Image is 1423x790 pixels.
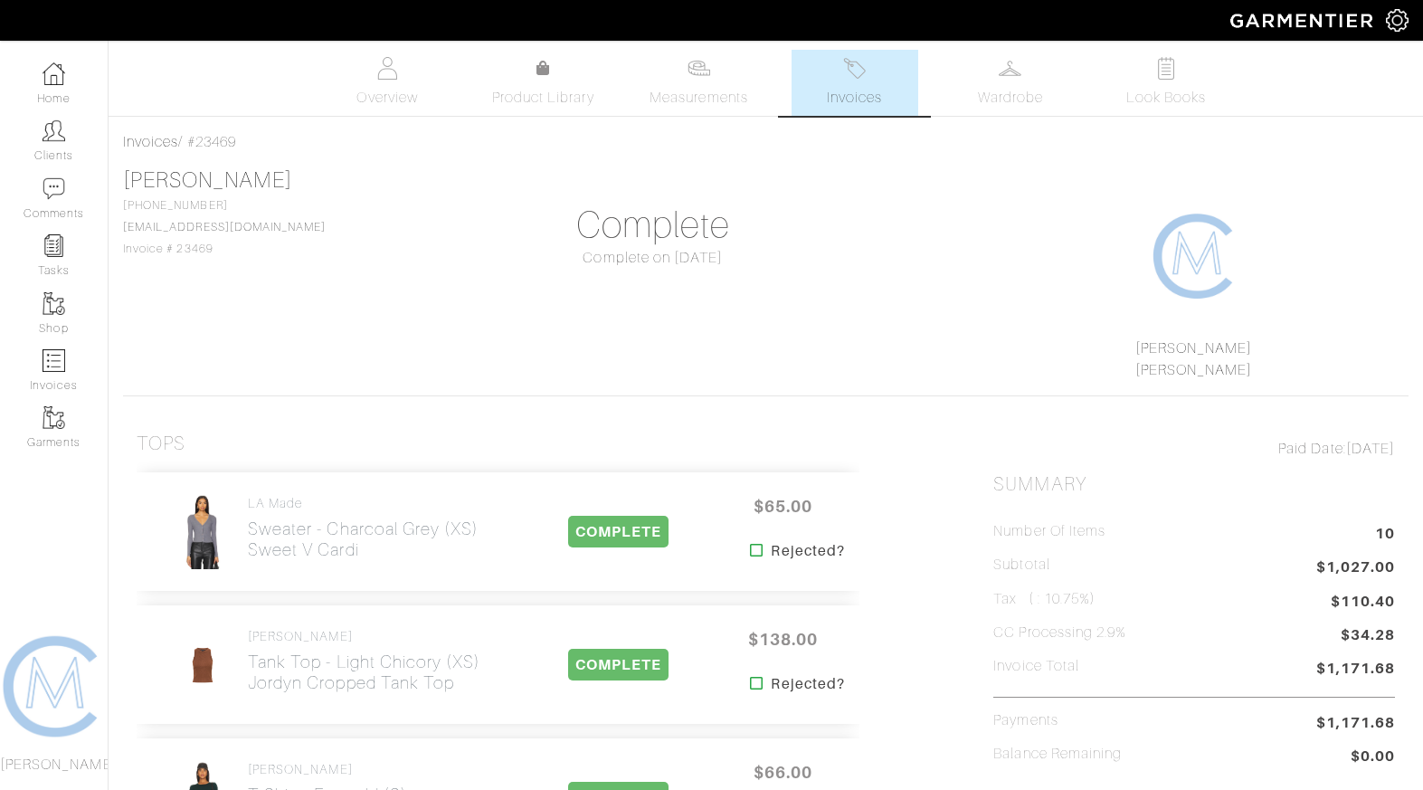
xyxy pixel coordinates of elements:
[1316,557,1395,581] span: $1,027.00
[993,523,1105,540] h5: Number of Items
[356,87,417,109] span: Overview
[43,406,65,429] img: garments-icon-b7da505a4dc4fd61783c78ac3ca0ef83fa9d6f193b1c9dc38574b1d14d53ca28.png
[999,57,1021,80] img: wardrobe-487a4870c1b7c33e795ec22d11cfc2ed9d08956e64fb3008fe2437562e282088.svg
[827,87,882,109] span: Invoices
[1341,624,1395,649] span: $34.28
[993,712,1058,729] h5: Payments
[993,658,1079,675] h5: Invoice Total
[993,557,1049,574] h5: Subtotal
[1375,523,1395,547] span: 10
[248,629,480,644] h4: [PERSON_NAME]
[123,221,326,233] a: [EMAIL_ADDRESS][DOMAIN_NAME]
[172,627,232,703] img: cdx5QXcFpvUynpjNxmtjVi4R
[978,87,1043,109] span: Wardrobe
[1126,87,1207,109] span: Look Books
[635,50,763,116] a: Measurements
[43,234,65,257] img: reminder-icon-8004d30b9f0a5d33ae49ab947aed9ed385cf756f9e5892f1edd6e32f2345188e.png
[1331,591,1395,613] span: $110.40
[123,131,1409,153] div: / #23469
[324,50,451,116] a: Overview
[993,591,1096,608] h5: Tax ( : 10.75%)
[248,762,471,777] h4: [PERSON_NAME]
[771,673,844,695] strong: Rejected?
[452,204,854,247] h1: Complete
[452,247,854,269] div: Complete on [DATE]
[688,57,710,80] img: measurements-466bbee1fd09ba9460f595b01e5d73f9e2bff037440d3c8f018324cb6cdf7a4a.svg
[248,496,479,560] a: LA Made Sweater - Charcoal Grey (XS)Sweet V Cardi
[248,496,479,511] h4: LA Made
[123,168,292,192] a: [PERSON_NAME]
[568,649,669,681] span: COMPLETE
[43,119,65,142] img: clients-icon-6bae9207a08558b7cb47a8932f037763ab4055f8c8b6bfacd5dc20c3e0201464.png
[1103,50,1229,116] a: Look Books
[1221,5,1386,36] img: garmentier-logo-header-white-b43fb05a5012e4ada735d5af1a66efaba907eab6374d6393d1fbf88cb4ef424d.png
[43,62,65,85] img: dashboard-icon-dbcd8f5a0b271acd01030246c82b418ddd0df26cd7fceb0bd07c9910d44c42f6.png
[176,494,229,570] img: 2BQticC4tCu9ak1SMGdG6LV6
[792,50,918,116] a: Invoices
[248,652,480,693] h2: Tank Top - Light Chicory (XS) Jordyn Cropped Tank Top
[993,473,1395,496] h2: Summary
[1316,712,1395,734] span: $1,171.68
[123,134,178,150] a: Invoices
[1316,658,1395,682] span: $1,171.68
[376,57,399,80] img: basicinfo-40fd8af6dae0f16599ec9e87c0ef1c0a1fdea2edbe929e3d69a839185d80c458.svg
[248,629,480,693] a: [PERSON_NAME] Tank Top - Light Chicory (XS)Jordyn Cropped Tank Top
[728,487,837,526] span: $65.00
[728,620,837,659] span: $138.00
[43,292,65,315] img: garments-icon-b7da505a4dc4fd61783c78ac3ca0ef83fa9d6f193b1c9dc38574b1d14d53ca28.png
[479,58,606,109] a: Product Library
[43,349,65,372] img: orders-icon-0abe47150d42831381b5fb84f609e132dff9fe21cb692f30cb5eec754e2cba89.png
[771,540,844,562] strong: Rejected?
[1154,57,1177,80] img: todo-9ac3debb85659649dc8f770b8b6100bb5dab4b48dedcbae339e5042a72dfd3cc.svg
[993,624,1126,642] h5: CC Processing 2.9%
[568,516,669,547] span: COMPLETE
[1278,441,1346,457] span: Paid Date:
[1135,362,1253,378] a: [PERSON_NAME]
[123,199,326,255] span: [PHONE_NUMBER] Invoice # 23469
[650,87,748,109] span: Measurements
[492,87,594,109] span: Product Library
[1351,746,1395,770] span: $0.00
[993,438,1395,460] div: [DATE]
[1151,211,1241,301] img: 1608267731955.png.png
[1135,340,1253,357] a: [PERSON_NAME]
[248,519,479,560] h2: Sweater - Charcoal Grey (XS) Sweet V Cardi
[43,177,65,200] img: comment-icon-a0a6a9ef722e966f86d9cbdc48e553b5cf19dbc54f86b18d962a5391bc8f6eb6.png
[137,433,185,455] h3: Tops
[1386,9,1409,32] img: gear-icon-white-bd11855cb880d31180b6d7d6211b90ccbf57a29d726f0c71d8c61bd08dd39cc2.png
[993,746,1122,763] h5: Balance Remaining
[947,50,1074,116] a: Wardrobe
[843,57,866,80] img: orders-27d20c2124de7fd6de4e0e44c1d41de31381a507db9b33961299e4e07d508b8c.svg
